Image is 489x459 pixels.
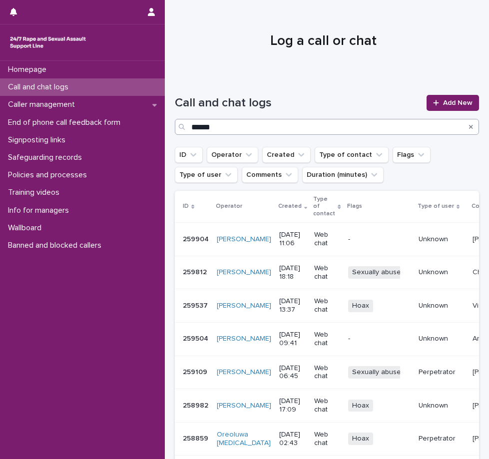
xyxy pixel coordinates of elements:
[279,397,306,414] p: [DATE] 17:09
[313,194,335,219] p: Type of contact
[314,264,340,281] p: Web chat
[183,201,189,212] p: ID
[4,206,77,215] p: Info for managers
[183,400,210,410] p: 258982
[419,235,465,244] p: Unknown
[207,147,258,163] button: Operator
[419,335,465,343] p: Unknown
[347,201,362,212] p: Flags
[314,397,340,414] p: Web chat
[4,100,83,109] p: Caller management
[348,433,373,445] span: Hoax
[279,331,306,348] p: [DATE] 09:41
[419,368,465,377] p: Perpetrator
[183,233,211,244] p: 259904
[279,264,306,281] p: [DATE] 18:18
[175,96,421,110] h1: Call and chat logs
[314,431,340,448] p: Web chat
[217,368,271,377] a: [PERSON_NAME]
[279,297,306,314] p: [DATE] 13:37
[279,431,306,448] p: [DATE] 02:43
[348,235,411,244] p: -
[183,433,210,443] p: 258859
[427,95,479,111] a: Add New
[348,400,373,412] span: Hoax
[348,366,405,379] span: Sexually abuse
[262,147,311,163] button: Created
[216,201,242,212] p: Operator
[419,268,465,277] p: Unknown
[217,402,271,410] a: [PERSON_NAME]
[315,147,389,163] button: Type of contact
[314,297,340,314] p: Web chat
[314,364,340,381] p: Web chat
[217,302,271,310] a: [PERSON_NAME]
[278,201,302,212] p: Created
[393,147,431,163] button: Flags
[418,201,454,212] p: Type of user
[183,366,209,377] p: 259109
[175,167,238,183] button: Type of user
[279,364,306,381] p: [DATE] 06:45
[4,118,128,127] p: End of phone call feedback form
[175,119,479,135] input: Search
[242,167,298,183] button: Comments
[4,241,109,250] p: Banned and blocked callers
[4,153,90,162] p: Safeguarding records
[8,32,88,52] img: rhQMoQhaT3yELyF149Cw
[279,231,306,248] p: [DATE] 11:06
[443,99,473,106] span: Add New
[217,235,271,244] a: [PERSON_NAME]
[302,167,384,183] button: Duration (minutes)
[314,331,340,348] p: Web chat
[4,223,49,233] p: Wallboard
[4,135,73,145] p: Signposting links
[4,170,95,180] p: Policies and processes
[183,300,210,310] p: 259537
[348,266,405,279] span: Sexually abuse
[183,266,209,277] p: 259812
[175,33,472,50] h1: Log a call or chat
[4,82,76,92] p: Call and chat logs
[419,435,465,443] p: Perpetrator
[4,188,67,197] p: Training videos
[419,402,465,410] p: Unknown
[183,333,210,343] p: 259504
[419,302,465,310] p: Unknown
[175,147,203,163] button: ID
[217,431,271,448] a: Oreoluwa [MEDICAL_DATA]
[314,231,340,248] p: Web chat
[217,335,271,343] a: [PERSON_NAME]
[4,65,54,74] p: Homepage
[217,268,271,277] a: [PERSON_NAME]
[348,300,373,312] span: Hoax
[348,335,411,343] p: -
